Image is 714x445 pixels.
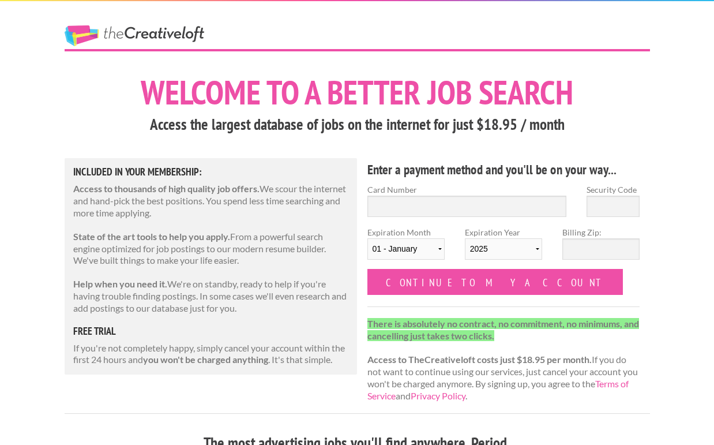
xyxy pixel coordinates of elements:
input: Continue to my account [367,269,623,295]
p: From a powerful search engine optimized for job postings to our modern resume builder. We've buil... [73,231,349,267]
strong: Access to TheCreativeloft costs just $18.95 per month. [367,354,592,365]
label: Expiration Month [367,226,445,269]
strong: you won't be charged anything [143,354,268,365]
strong: State of the art tools to help you apply. [73,231,230,242]
a: Privacy Policy [411,390,465,401]
strong: There is absolutely no contract, no commitment, no minimums, and cancelling just takes two clicks. [367,318,639,341]
label: Expiration Year [465,226,542,269]
a: The Creative Loft [65,25,204,46]
h5: free trial [73,326,349,336]
strong: Help when you need it. [73,278,167,289]
label: Billing Zip: [562,226,640,238]
h4: Enter a payment method and you'll be on your way... [367,160,640,179]
h1: Welcome to a better job search [65,76,650,109]
h3: Access the largest database of jobs on the internet for just $18.95 / month [65,114,650,136]
p: If you do not want to continue using our services, just cancel your account you won't be charged ... [367,318,640,402]
p: We scour the internet and hand-pick the best positions. You spend less time searching and more ti... [73,183,349,219]
p: If you're not completely happy, simply cancel your account within the first 24 hours and . It's t... [73,342,349,367]
p: We're on standby, ready to help if you're having trouble finding postings. In some cases we'll ev... [73,278,349,314]
a: Terms of Service [367,378,629,401]
select: Expiration Month [367,238,445,260]
select: Expiration Year [465,238,542,260]
strong: Access to thousands of high quality job offers. [73,183,260,194]
label: Security Code [587,184,640,196]
label: Card Number [367,184,567,196]
h5: Included in Your Membership: [73,167,349,177]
